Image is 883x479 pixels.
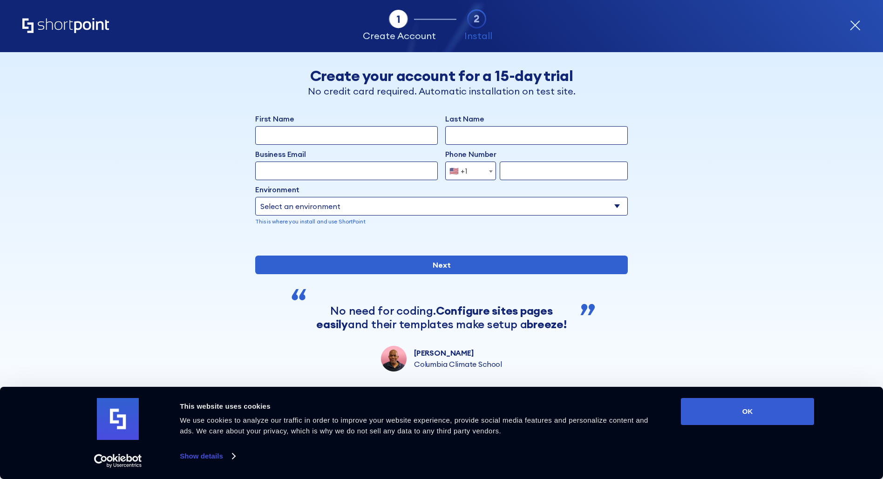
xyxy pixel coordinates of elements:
[681,398,814,425] button: OK
[180,401,660,412] div: This website uses cookies
[77,454,159,468] a: Usercentrics Cookiebot - opens in a new window
[97,398,139,440] img: logo
[180,449,235,463] a: Show details
[180,416,648,435] span: We use cookies to analyze our traffic in order to improve your website experience, provide social...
